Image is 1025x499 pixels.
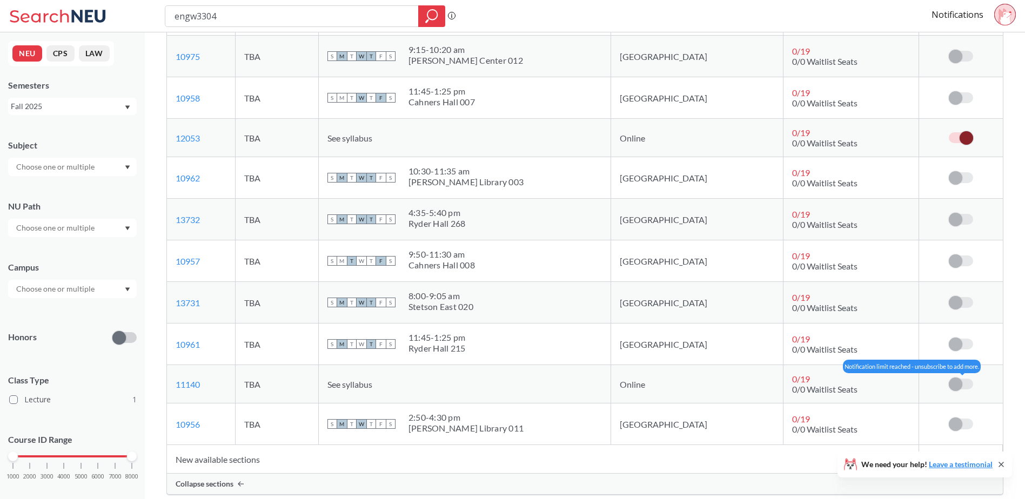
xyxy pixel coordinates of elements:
[792,292,810,302] span: 0 / 19
[792,334,810,344] span: 0 / 19
[327,339,337,349] span: S
[357,339,366,349] span: W
[408,44,523,55] div: 9:15 - 10:20 am
[611,157,783,199] td: [GEOGRAPHIC_DATA]
[327,93,337,103] span: S
[408,249,475,260] div: 9:50 - 11:30 am
[408,177,524,187] div: [PERSON_NAME] Library 003
[611,77,783,119] td: [GEOGRAPHIC_DATA]
[167,445,919,474] td: New available sections
[347,339,357,349] span: T
[386,214,396,224] span: S
[176,214,200,225] a: 13732
[611,365,783,403] td: Online
[792,178,857,188] span: 0/0 Waitlist Seats
[337,93,347,103] span: M
[357,93,366,103] span: W
[611,119,783,157] td: Online
[8,139,137,151] div: Subject
[386,51,396,61] span: S
[425,9,438,24] svg: magnifying glass
[357,298,366,307] span: W
[236,403,319,445] td: TBA
[236,157,319,199] td: TBA
[79,45,110,62] button: LAW
[236,282,319,323] td: TBA
[408,301,473,312] div: Stetson East 020
[376,419,386,429] span: F
[792,302,857,313] span: 0/0 Waitlist Seats
[11,160,102,173] input: Choose one or multiple
[176,479,233,489] span: Collapse sections
[611,323,783,365] td: [GEOGRAPHIC_DATA]
[8,280,137,298] div: Dropdown arrow
[408,207,466,218] div: 4:35 - 5:40 pm
[408,412,524,423] div: 2:50 - 4:30 pm
[125,226,130,231] svg: Dropdown arrow
[611,282,783,323] td: [GEOGRAPHIC_DATA]
[376,339,386,349] span: F
[792,414,810,424] span: 0 / 19
[8,261,137,273] div: Campus
[386,93,396,103] span: S
[132,394,137,406] span: 1
[408,343,466,354] div: Ryder Hall 215
[376,93,386,103] span: F
[386,339,396,349] span: S
[236,77,319,119] td: TBA
[792,138,857,148] span: 0/0 Waitlist Seats
[327,214,337,224] span: S
[386,256,396,266] span: S
[357,173,366,183] span: W
[366,256,376,266] span: T
[792,87,810,98] span: 0 / 19
[792,127,810,138] span: 0 / 19
[611,36,783,77] td: [GEOGRAPHIC_DATA]
[327,173,337,183] span: S
[929,460,993,469] a: Leave a testimonial
[611,403,783,445] td: [GEOGRAPHIC_DATA]
[408,260,475,271] div: Cahners Hall 008
[236,240,319,282] td: TBA
[347,173,357,183] span: T
[176,339,200,349] a: 10961
[792,167,810,178] span: 0 / 19
[327,379,372,389] span: See syllabus
[8,79,137,91] div: Semesters
[327,133,372,143] span: See syllabus
[23,474,36,480] span: 2000
[11,221,102,234] input: Choose one or multiple
[125,105,130,110] svg: Dropdown arrow
[408,291,473,301] div: 8:00 - 9:05 am
[408,423,524,434] div: [PERSON_NAME] Library 011
[337,214,347,224] span: M
[347,256,357,266] span: T
[792,424,857,434] span: 0/0 Waitlist Seats
[176,133,200,143] a: 12053
[327,419,337,429] span: S
[861,461,993,468] span: We need your help!
[792,374,810,384] span: 0 / 19
[386,173,396,183] span: S
[75,474,88,480] span: 5000
[366,339,376,349] span: T
[57,474,70,480] span: 4000
[8,200,137,212] div: NU Path
[236,36,319,77] td: TBA
[337,419,347,429] span: M
[418,5,445,27] div: magnifying glass
[9,393,137,407] label: Lecture
[236,365,319,403] td: TBA
[176,51,200,62] a: 10975
[337,339,347,349] span: M
[327,256,337,266] span: S
[408,166,524,177] div: 10:30 - 11:35 am
[91,474,104,480] span: 6000
[376,214,386,224] span: F
[125,287,130,292] svg: Dropdown arrow
[366,51,376,61] span: T
[376,51,386,61] span: F
[167,474,1003,494] div: Collapse sections
[337,298,347,307] span: M
[173,7,411,25] input: Class, professor, course number, "phrase"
